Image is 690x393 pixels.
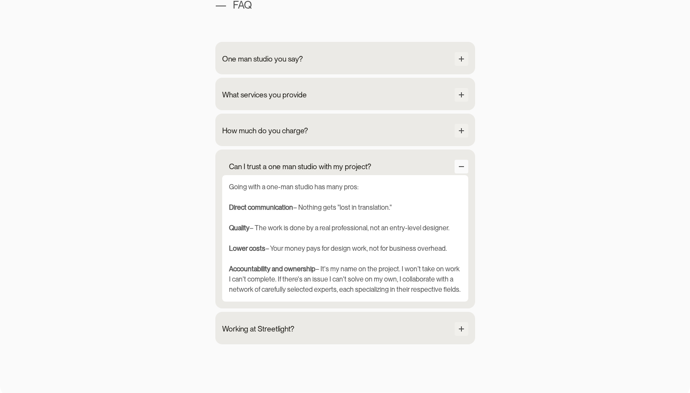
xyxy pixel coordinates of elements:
[222,125,308,136] div: How much do you charge?
[222,323,294,334] div: Working at Streetlight?
[229,203,293,211] strong: Direct communication
[222,53,303,65] div: One man studio you say?
[229,265,315,273] strong: Accountability and ownership
[222,89,307,100] div: What services you provide
[222,175,468,302] div: Going with a one-man studio has many pros: ‍ ‍ – Nothing gets "lost in translation." ‍ ‍ – The wo...
[229,161,371,172] div: Can I trust a one man studio with my project?
[229,224,250,232] strong: Quality
[229,244,265,252] strong: Lower costs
